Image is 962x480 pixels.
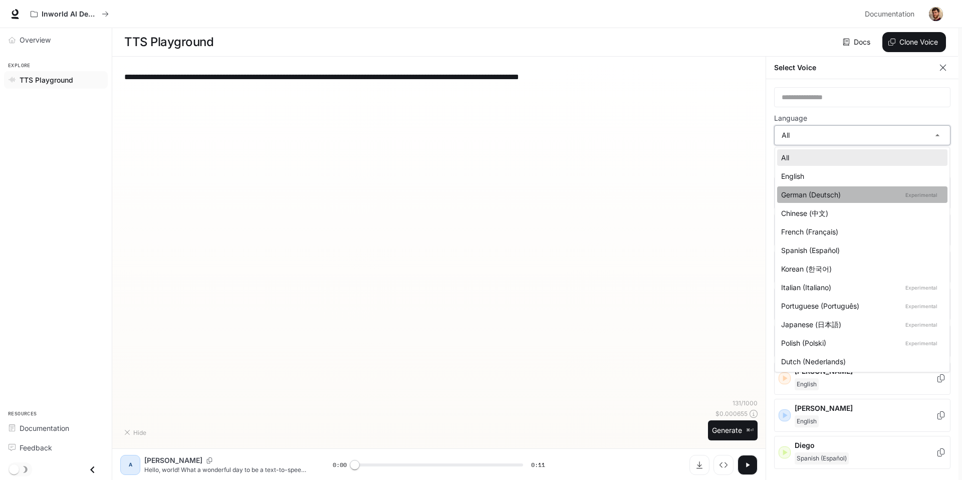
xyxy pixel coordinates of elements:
p: Experimental [903,283,939,292]
div: Polish (Polski) [781,338,939,348]
div: Dutch (Nederlands) [781,356,939,367]
div: Japanese (日本語) [781,319,939,330]
div: Italian (Italiano) [781,282,939,293]
div: All [781,152,939,163]
div: German (Deutsch) [781,189,939,200]
div: English [781,171,939,181]
div: Spanish (Español) [781,245,939,256]
div: Chinese (中文) [781,208,939,218]
div: Korean (한국어) [781,264,939,274]
div: Portuguese (Português) [781,301,939,311]
p: Experimental [903,302,939,311]
p: Experimental [903,190,939,199]
div: French (Français) [781,226,939,237]
p: Experimental [903,320,939,329]
p: Experimental [903,339,939,348]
